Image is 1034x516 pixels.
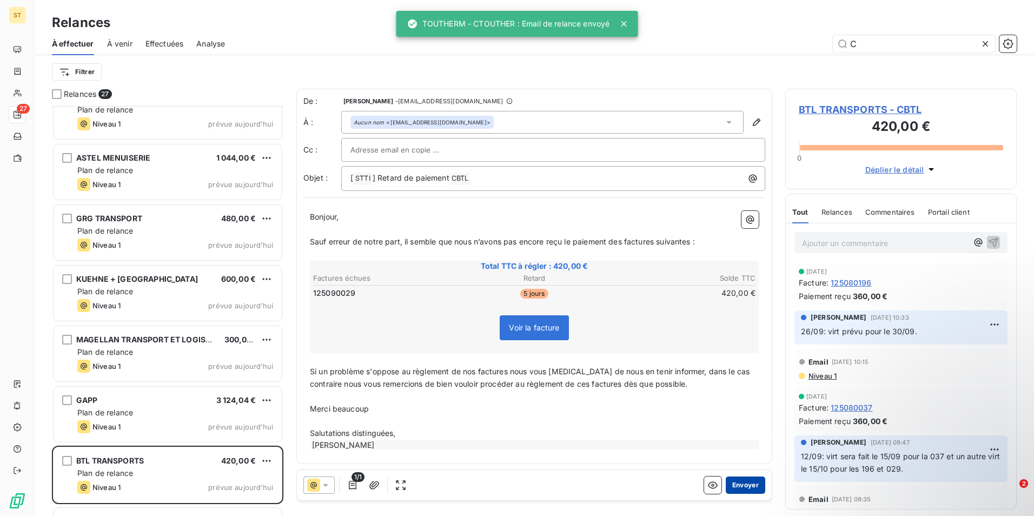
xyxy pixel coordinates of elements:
[9,492,26,510] img: Logo LeanPay
[92,483,121,492] span: Niveau 1
[806,268,827,275] span: [DATE]
[807,372,837,380] span: Niveau 1
[224,335,259,344] span: 300,00 €
[354,118,491,126] div: <[EMAIL_ADDRESS][DOMAIN_NAME]>
[811,438,866,447] span: [PERSON_NAME]
[76,153,150,162] span: ASTEL MENUISERIE
[208,483,273,492] span: prévue aujourd’hui
[92,180,121,189] span: Niveau 1
[350,142,467,158] input: Adresse email en copie ...
[808,495,828,504] span: Email
[831,277,871,288] span: 125080196
[77,468,133,478] span: Plan de relance
[208,180,273,189] span: prévue aujourd’hui
[303,117,341,128] label: À :
[310,428,396,438] span: Salutations distinguées,
[208,241,273,249] span: prévue aujourd’hui
[76,335,229,344] span: MAGELLAN TRANSPORT ET LOGISTIQUE
[799,415,851,427] span: Paiement reçu
[821,208,852,216] span: Relances
[395,98,503,104] span: - [EMAIL_ADDRESS][DOMAIN_NAME]
[221,456,256,465] span: 420,00 €
[92,120,121,128] span: Niveau 1
[865,164,924,175] span: Déplier le détail
[208,301,273,310] span: prévue aujourd’hui
[76,456,144,465] span: BTL TRANSPORTS
[799,117,1003,138] h3: 420,00 €
[806,393,827,400] span: [DATE]
[310,367,752,388] span: Si un problème s'oppose au règlement de nos factures nous vous [MEDICAL_DATA] de nous en tenir in...
[107,38,132,49] span: À venir
[92,301,121,310] span: Niveau 1
[799,277,828,288] span: Facture :
[77,226,133,235] span: Plan de relance
[310,404,369,413] span: Merci beaucoup
[77,166,133,175] span: Plan de relance
[811,313,866,322] span: [PERSON_NAME]
[352,472,364,482] span: 1/1
[1019,479,1028,488] span: 2
[313,273,460,284] th: Factures échues
[450,173,470,185] span: CBTL
[853,290,887,302] span: 360,00 €
[216,153,256,162] span: 1 044,00 €
[865,208,915,216] span: Commentaires
[928,208,970,216] span: Portail client
[520,289,548,299] span: 5 jours
[832,359,869,365] span: [DATE] 10:15
[77,105,133,114] span: Plan de relance
[145,38,184,49] span: Effectuées
[52,63,102,81] button: Filtrer
[818,411,1034,487] iframe: Intercom notifications message
[17,104,30,114] span: 27
[799,290,851,302] span: Paiement reçu
[216,395,256,405] span: 3 124,04 €
[92,241,121,249] span: Niveau 1
[303,96,341,107] span: De :
[509,323,559,332] span: Voir la facture
[52,38,94,49] span: À effectuer
[792,208,808,216] span: Tout
[52,106,283,516] div: grid
[221,214,256,223] span: 480,00 €
[833,35,995,52] input: Rechercher
[76,274,198,283] span: KUEHNE + [GEOGRAPHIC_DATA]
[196,38,225,49] span: Analyse
[799,102,1003,117] span: BTL TRANSPORTS - CBTL
[77,408,133,417] span: Plan de relance
[76,395,98,405] span: GAPP
[64,89,96,100] span: Relances
[98,89,111,99] span: 27
[303,144,341,155] label: Cc :
[832,496,871,502] span: [DATE] 09:35
[9,6,26,24] div: ST
[609,287,756,299] td: 420,00 €
[77,347,133,356] span: Plan de relance
[52,13,110,32] h3: Relances
[208,362,273,371] span: prévue aujourd’hui
[831,402,872,413] span: 125080037
[350,173,353,182] span: [
[310,212,339,221] span: Bonjour,
[801,327,917,336] span: 26/09: virt prévu pour le 30/09.
[208,120,273,128] span: prévue aujourd’hui
[808,358,828,366] span: Email
[799,402,828,413] span: Facture :
[373,173,449,182] span: ] Retard de paiement
[354,173,372,185] span: STTI
[92,422,121,431] span: Niveau 1
[92,362,121,371] span: Niveau 1
[303,173,328,182] span: Objet :
[221,274,256,283] span: 600,00 €
[354,118,384,126] em: Aucun nom
[208,422,273,431] span: prévue aujourd’hui
[862,163,940,176] button: Déplier le détail
[76,214,142,223] span: GRG TRANSPORT
[461,273,608,284] th: Retard
[313,288,355,299] span: 125090029
[343,98,393,104] span: [PERSON_NAME]
[801,452,1002,473] span: 12/09: virt sera fait le 15/09 pour la 037 et un autre virt le 15/10 pour les 196 et 029.
[407,14,610,34] div: TOUTHERM - CTOUTHER : Email de relance envoyé
[310,237,695,246] span: Sauf erreur de notre part, il semble que nous n’avons pas encore reçu le paiement des factures su...
[871,314,909,321] span: [DATE] 10:33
